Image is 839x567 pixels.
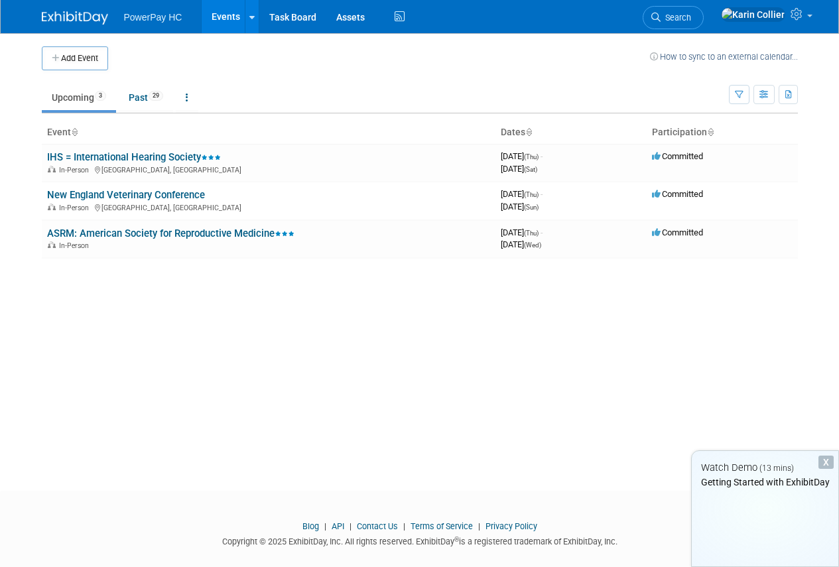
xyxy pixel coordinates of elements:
th: Dates [495,121,647,144]
span: PowerPay HC [124,12,182,23]
a: Past29 [119,85,173,110]
th: Event [42,121,495,144]
span: In-Person [59,166,93,174]
span: Committed [652,227,703,237]
span: In-Person [59,204,93,212]
a: Privacy Policy [485,521,537,531]
sup: ® [454,536,459,543]
span: | [475,521,484,531]
span: Search [661,13,691,23]
span: (Sat) [524,166,537,173]
span: (Sun) [524,204,539,211]
th: Participation [647,121,798,144]
img: ExhibitDay [42,11,108,25]
span: 29 [149,91,163,101]
span: [DATE] [501,239,541,249]
div: Watch Demo [692,461,838,475]
div: [GEOGRAPHIC_DATA], [GEOGRAPHIC_DATA] [47,202,490,212]
span: | [321,521,330,531]
span: [DATE] [501,164,537,174]
span: Committed [652,151,703,161]
span: (Wed) [524,241,541,249]
span: - [541,227,543,237]
span: [DATE] [501,202,539,212]
img: In-Person Event [48,166,56,172]
span: 3 [95,91,106,101]
a: Sort by Start Date [525,127,532,137]
a: Contact Us [357,521,398,531]
img: In-Person Event [48,241,56,248]
a: Sort by Event Name [71,127,78,137]
span: - [541,151,543,161]
span: (Thu) [524,191,539,198]
div: Getting Started with ExhibitDay [692,475,838,489]
div: [GEOGRAPHIC_DATA], [GEOGRAPHIC_DATA] [47,164,490,174]
span: (Thu) [524,229,539,237]
span: [DATE] [501,151,543,161]
span: [DATE] [501,227,543,237]
a: New England Veterinary Conference [47,189,205,201]
span: Committed [652,189,703,199]
span: - [541,189,543,199]
img: Karin Collier [721,7,785,22]
a: Blog [302,521,319,531]
a: ASRM: American Society for Reproductive Medicine [47,227,294,239]
a: API [332,521,344,531]
a: IHS = International Hearing Society [47,151,221,163]
span: [DATE] [501,189,543,199]
a: Sort by Participation Type [707,127,714,137]
div: Dismiss [818,456,834,469]
img: In-Person Event [48,204,56,210]
a: Search [643,6,704,29]
span: (13 mins) [759,464,794,473]
span: | [346,521,355,531]
span: | [400,521,409,531]
a: How to sync to an external calendar... [650,52,798,62]
span: In-Person [59,241,93,250]
button: Add Event [42,46,108,70]
a: Terms of Service [411,521,473,531]
span: (Thu) [524,153,539,160]
a: Upcoming3 [42,85,116,110]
